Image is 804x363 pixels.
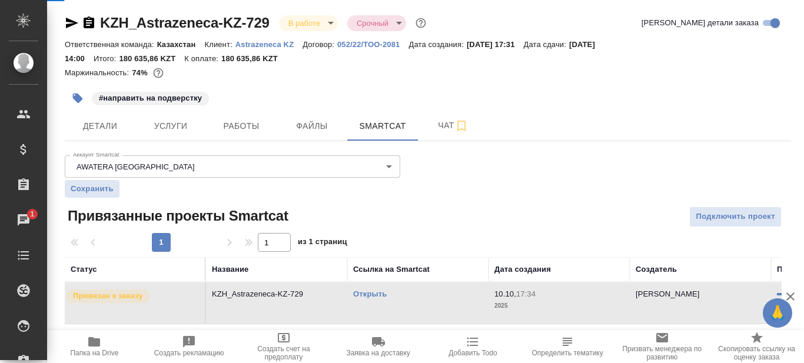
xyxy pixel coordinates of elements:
[279,15,338,31] div: В работе
[337,39,409,49] a: 052/22/ТОО-2081
[82,16,96,30] button: Скопировать ссылку
[65,207,288,225] span: Привязанные проекты Smartcat
[284,119,340,134] span: Файлы
[642,17,759,29] span: [PERSON_NAME] детали заказа
[184,54,221,63] p: К оплате:
[354,119,411,134] span: Smartcat
[71,264,97,275] div: Статус
[425,118,481,133] span: Чат
[636,289,700,298] p: [PERSON_NAME]
[689,207,782,227] button: Подключить проект
[3,205,44,235] a: 1
[99,92,202,104] p: #направить на подверстку
[237,330,331,363] button: Создать счет на предоплату
[337,40,409,49] p: 052/22/ТОО-2081
[73,162,198,172] button: AWATERA [GEOGRAPHIC_DATA]
[100,15,270,31] a: KZH_Astrazeneca-KZ-729
[615,330,710,363] button: Призвать менеджера по развитию
[47,330,142,363] button: Папка на Drive
[71,183,114,195] span: Сохранить
[408,40,466,49] p: Дата создания:
[70,349,118,357] span: Папка на Drive
[157,40,205,49] p: Казахстан
[768,301,788,325] span: 🙏
[151,65,166,81] button: 6119.31 RUB; 0.00 KZT;
[65,16,79,30] button: Скопировать ссылку для ЯМессенджера
[285,18,324,28] button: В работе
[763,298,792,328] button: 🙏
[119,54,184,63] p: 180 635,86 KZT
[709,330,804,363] button: Скопировать ссылку на оценку заказа
[298,235,347,252] span: из 1 страниц
[73,290,143,302] p: Привязан к заказу
[235,39,303,49] a: Astrazeneca KZ
[65,180,119,198] button: Сохранить
[716,345,797,361] span: Скопировать ссылку на оценку заказа
[65,155,400,178] div: AWATERA [GEOGRAPHIC_DATA]
[353,18,392,28] button: Срочный
[303,40,337,49] p: Договор:
[353,264,430,275] div: Ссылка на Smartcat
[23,208,41,220] span: 1
[448,349,497,357] span: Добавить Todo
[65,40,157,49] p: Ответственная команда:
[132,68,150,77] p: 74%
[346,349,410,357] span: Заявка на доставку
[235,40,303,49] p: Astrazeneca KZ
[494,289,516,298] p: 10.10,
[331,330,426,363] button: Заявка на доставку
[353,289,387,298] a: Открыть
[244,345,324,361] span: Создать счет на предоплату
[212,288,341,300] p: KZH_Astrazeneca-KZ-729
[72,119,128,134] span: Детали
[636,264,677,275] div: Создатель
[531,349,603,357] span: Определить тематику
[142,119,199,134] span: Услуги
[204,40,235,49] p: Клиент:
[347,15,406,31] div: В работе
[516,289,536,298] p: 17:34
[154,349,224,357] span: Создать рекламацию
[413,15,428,31] button: Доп статусы указывают на важность/срочность заказа
[494,264,551,275] div: Дата создания
[65,68,132,77] p: Маржинальность:
[426,330,520,363] button: Добавить Todo
[696,210,775,224] span: Подключить проект
[467,40,524,49] p: [DATE] 17:31
[494,300,624,312] p: 2025
[520,330,615,363] button: Определить тематику
[622,345,703,361] span: Призвать менеджера по развитию
[524,40,569,49] p: Дата сдачи:
[94,54,119,63] p: Итого:
[221,54,287,63] p: 180 635,86 KZT
[212,264,248,275] div: Название
[65,85,91,111] button: Добавить тэг
[142,330,237,363] button: Создать рекламацию
[213,119,270,134] span: Работы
